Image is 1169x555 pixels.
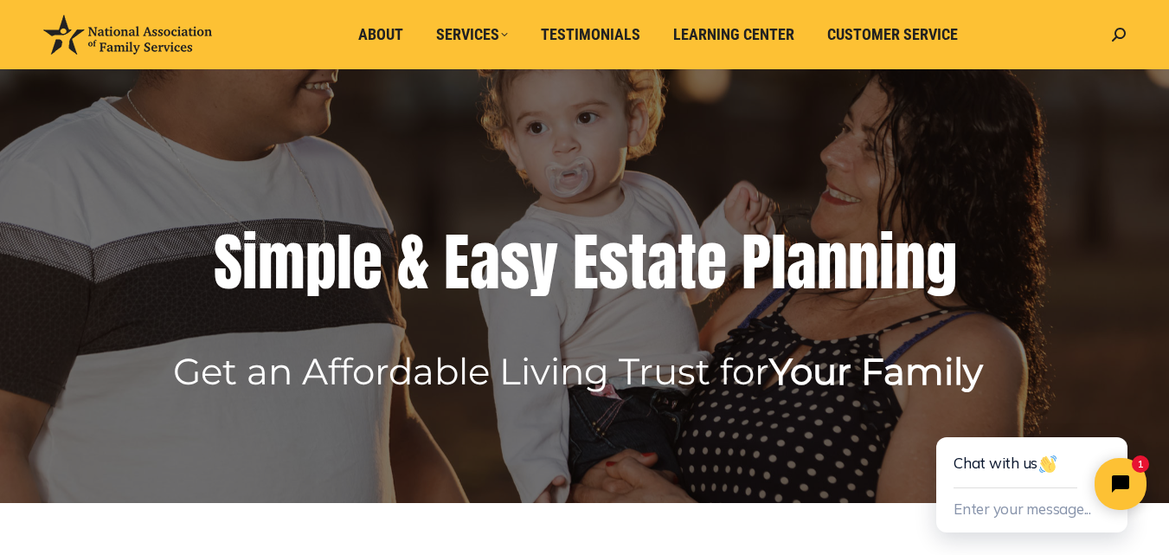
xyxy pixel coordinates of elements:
[242,228,258,297] div: i
[530,228,558,297] div: y
[926,228,957,297] div: g
[827,25,958,44] span: Customer Service
[848,228,879,297] div: n
[358,25,403,44] span: About
[661,18,806,51] a: Learning Center
[258,228,305,297] div: m
[742,228,771,297] div: P
[771,228,787,297] div: l
[305,228,337,297] div: p
[346,18,415,51] a: About
[647,228,678,297] div: a
[529,18,652,51] a: Testimonials
[769,349,983,394] b: Your Family
[397,228,429,297] div: &
[678,228,697,297] div: t
[879,228,895,297] div: i
[173,356,983,387] rs-layer: Get an Affordable Living Trust for
[787,228,817,297] div: a
[895,228,926,297] div: n
[214,228,242,297] div: S
[541,25,640,44] span: Testimonials
[444,228,470,297] div: E
[817,228,848,297] div: n
[352,228,382,297] div: e
[599,228,628,297] div: s
[573,228,599,297] div: E
[815,18,970,51] a: Customer Service
[628,228,647,297] div: t
[337,228,352,297] div: l
[436,25,508,44] span: Services
[470,228,500,297] div: a
[500,228,530,297] div: s
[697,228,727,297] div: e
[673,25,794,44] span: Learning Center
[43,15,212,55] img: National Association of Family Services
[897,382,1169,555] iframe: Tidio Chat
